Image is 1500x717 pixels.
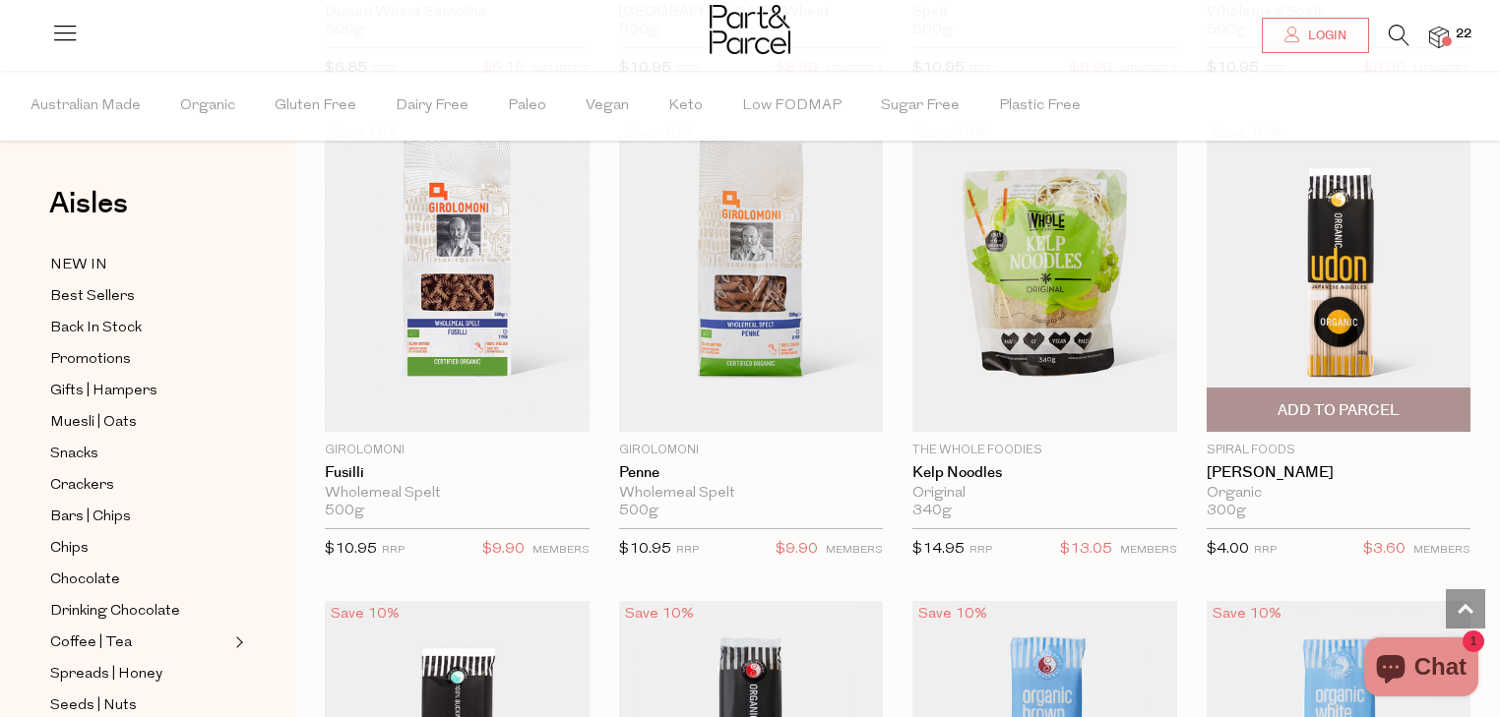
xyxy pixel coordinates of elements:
[50,600,180,624] span: Drinking Chocolate
[969,545,992,556] small: RRP
[1207,120,1471,432] img: Udon Noodles
[50,631,132,655] span: Coffee | Tea
[50,411,137,435] span: Muesli | Oats
[1060,537,1112,563] span: $13.05
[49,182,128,225] span: Aisles
[1303,28,1346,44] span: Login
[50,347,229,372] a: Promotions
[1207,601,1287,627] div: Save 10%
[776,537,818,563] span: $9.90
[50,254,107,277] span: NEW IN
[482,537,525,563] span: $9.90
[912,601,993,627] div: Save 10%
[325,442,590,459] p: Girolomoni
[275,72,356,141] span: Gluten Free
[668,72,703,141] span: Keto
[1207,503,1246,520] span: 300g
[710,5,790,54] img: Part&Parcel
[532,545,590,556] small: MEMBERS
[50,568,229,592] a: Chocolate
[230,630,244,654] button: Expand/Collapse Coffee | Tea
[382,545,405,556] small: RRP
[50,663,162,687] span: Spreads | Honey
[50,474,114,498] span: Crackers
[619,485,884,503] div: Wholemeal Spelt
[1413,545,1470,556] small: MEMBERS
[31,72,141,141] span: Australian Made
[50,442,229,466] a: Snacks
[50,506,131,529] span: Bars | Chips
[325,120,590,432] img: Fusilli
[619,464,884,482] a: Penne
[1207,442,1471,459] p: Spiral Foods
[742,72,842,141] span: Low FODMAP
[50,536,229,561] a: Chips
[586,72,629,141] span: Vegan
[1451,26,1476,43] span: 22
[50,568,120,592] span: Chocolate
[50,253,229,277] a: NEW IN
[1429,27,1449,47] a: 22
[826,545,883,556] small: MEMBERS
[180,72,235,141] span: Organic
[50,599,229,624] a: Drinking Chocolate
[912,485,1177,503] div: Original
[50,630,229,655] a: Coffee | Tea
[619,601,700,627] div: Save 10%
[1207,542,1249,557] span: $4.00
[1120,545,1177,556] small: MEMBERS
[396,72,469,141] span: Dairy Free
[50,443,98,466] span: Snacks
[325,485,590,503] div: Wholemeal Spelt
[619,442,884,459] p: Girolomoni
[50,284,229,309] a: Best Sellers
[1262,18,1369,53] a: Login
[50,316,229,340] a: Back In Stock
[325,464,590,482] a: Fusilli
[912,120,1177,432] img: Kelp Noodles
[50,410,229,435] a: Muesli | Oats
[912,464,1177,482] a: Kelp Noodles
[508,72,546,141] span: Paleo
[50,317,142,340] span: Back In Stock
[1207,388,1471,432] button: Add To Parcel
[50,285,135,309] span: Best Sellers
[50,537,89,561] span: Chips
[50,348,131,372] span: Promotions
[50,379,229,403] a: Gifts | Hampers
[1207,464,1471,482] a: [PERSON_NAME]
[49,189,128,238] a: Aisles
[619,542,671,557] span: $10.95
[676,545,699,556] small: RRP
[50,662,229,687] a: Spreads | Honey
[881,72,960,141] span: Sugar Free
[999,72,1081,141] span: Plastic Free
[325,542,377,557] span: $10.95
[619,120,884,432] img: Penne
[50,505,229,529] a: Bars | Chips
[1207,485,1471,503] div: Organic
[1358,637,1484,701] inbox-online-store-chat: Shopify online store chat
[619,503,658,520] span: 500g
[1254,545,1277,556] small: RRP
[1278,400,1400,421] span: Add To Parcel
[325,601,406,627] div: Save 10%
[1363,537,1406,563] span: $3.60
[912,442,1177,459] p: The Whole Foodies
[50,380,157,403] span: Gifts | Hampers
[912,542,965,557] span: $14.95
[325,503,364,520] span: 500g
[50,473,229,498] a: Crackers
[912,503,952,520] span: 340g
